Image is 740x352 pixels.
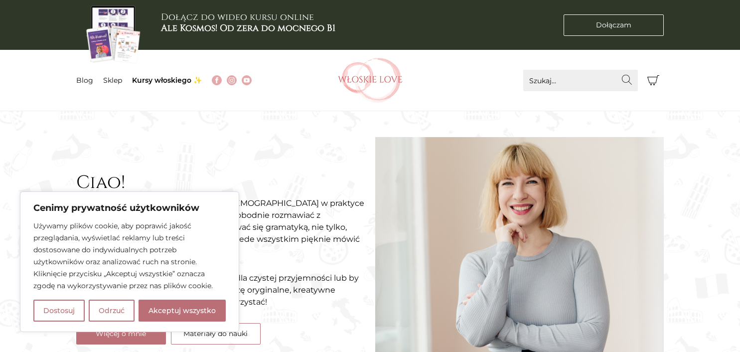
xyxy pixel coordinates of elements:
[33,202,226,214] p: Cenimy prywatność użytkowników
[33,300,85,322] button: Dostosuj
[76,172,365,193] h2: Ciao!
[161,12,335,33] h3: Dołącz do wideo kursu online
[171,323,261,345] a: Materiały do nauki
[89,300,135,322] button: Odrzuć
[161,22,335,34] b: Ale Kosmos! Od zera do mocnego B1
[139,300,226,322] button: Akceptuj wszystko
[338,58,403,103] img: Włoskielove
[103,76,122,85] a: Sklep
[76,323,166,345] a: Więcej o mnie
[596,20,631,30] span: Dołączam
[564,14,664,36] a: Dołączam
[33,220,226,292] p: Używamy plików cookie, aby poprawić jakość przeglądania, wyświetlać reklamy lub treści dostosowan...
[643,70,664,91] button: Koszyk
[76,76,93,85] a: Blog
[523,70,638,91] input: Szukaj...
[132,76,202,85] a: Kursy włoskiego ✨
